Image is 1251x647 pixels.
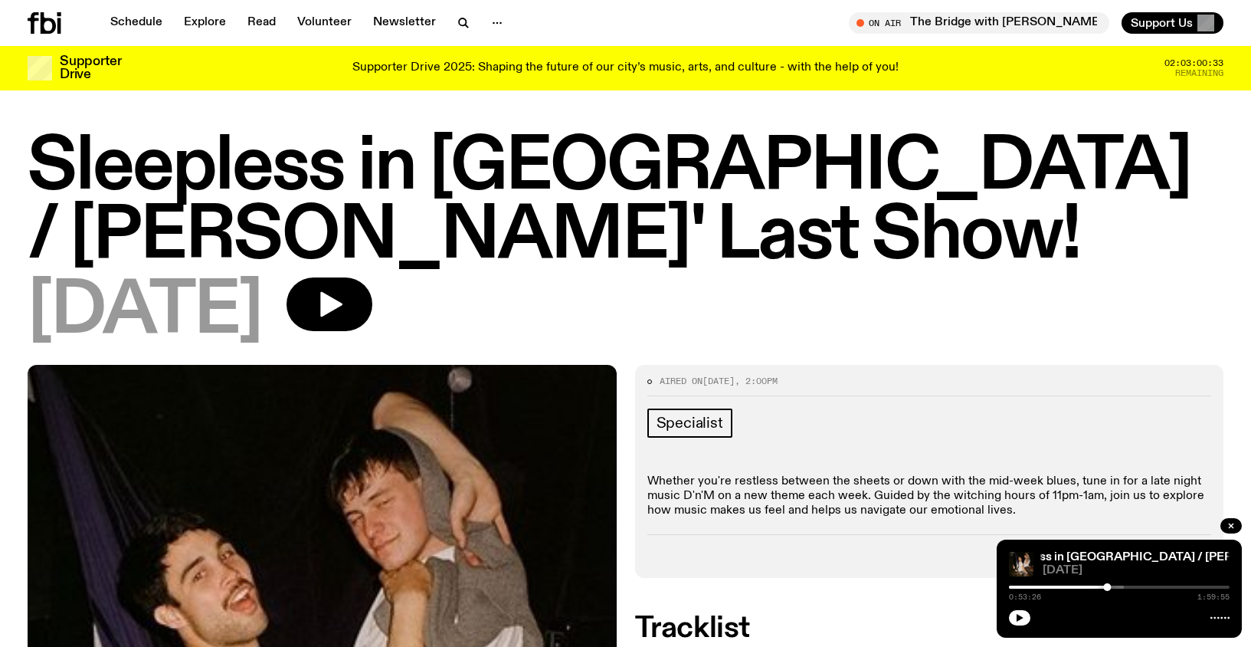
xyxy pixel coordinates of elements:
a: Specialist [647,409,732,438]
button: On AirThe Bridge with [PERSON_NAME] [849,12,1109,34]
span: Specialist [657,415,723,432]
a: Explore [175,12,235,34]
p: Supporter Drive 2025: Shaping the future of our city’s music, arts, and culture - with the help o... [352,61,899,75]
span: [DATE] [1043,565,1230,576]
button: Support Us [1122,12,1223,34]
p: Whether you're restless between the sheets or down with the mid-week blues, tune in for a late ni... [647,475,1212,519]
span: [DATE] [702,375,735,387]
h3: Supporter Drive [60,55,121,81]
span: Support Us [1131,16,1193,30]
a: Newsletter [364,12,445,34]
span: [DATE] [28,278,262,346]
h1: Sleepless in [GEOGRAPHIC_DATA] / [PERSON_NAME]' Last Show! [28,133,1223,271]
span: 1:59:55 [1197,593,1230,601]
img: Marcus Whale is on the left, bent to his knees and arching back with a gleeful look his face He i... [1009,552,1033,576]
span: Aired on [660,375,702,387]
span: 0:53:26 [1009,593,1041,601]
span: Remaining [1175,69,1223,77]
span: , 2:00pm [735,375,778,387]
h2: Tracklist [635,615,1224,642]
a: Read [238,12,285,34]
a: Volunteer [288,12,361,34]
span: 02:03:00:33 [1164,59,1223,67]
a: Schedule [101,12,172,34]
